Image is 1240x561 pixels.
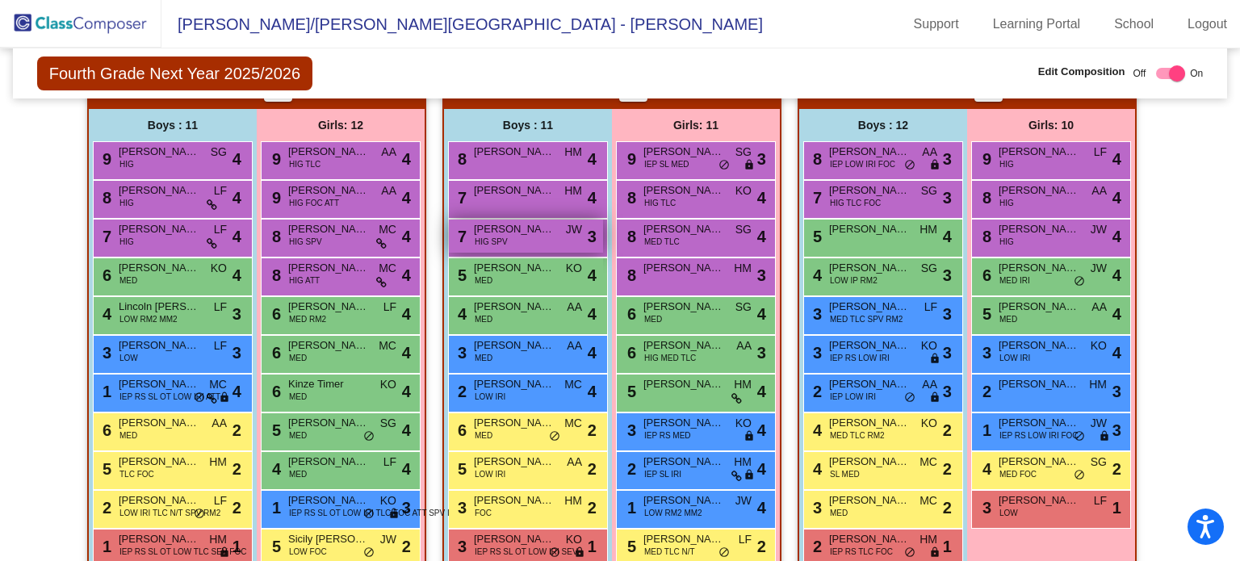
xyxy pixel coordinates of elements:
[588,379,597,404] span: 4
[744,159,755,172] span: lock
[380,415,396,432] span: SG
[98,383,111,400] span: 1
[119,492,199,509] span: [PERSON_NAME]
[809,460,822,478] span: 4
[643,454,724,470] span: [PERSON_NAME]
[268,344,281,362] span: 6
[379,337,396,354] span: MC
[402,263,411,287] span: 4
[402,302,411,326] span: 4
[623,383,636,400] span: 5
[809,266,822,284] span: 4
[643,144,724,160] span: [PERSON_NAME]
[474,221,555,237] span: [PERSON_NAME]
[454,383,467,400] span: 2
[644,429,691,442] span: IEP RS MED
[268,150,281,168] span: 9
[211,260,227,277] span: KO
[978,228,991,245] span: 8
[735,415,752,432] span: KO
[209,454,227,471] span: HM
[474,376,555,392] span: [PERSON_NAME]
[402,457,411,481] span: 4
[757,224,766,249] span: 4
[644,352,696,364] span: HIG MED TLC
[1133,66,1146,81] span: Off
[402,379,411,404] span: 4
[232,341,241,365] span: 3
[830,197,881,209] span: HIG TLC FOC
[475,468,505,480] span: LOW IRI
[1038,64,1125,80] span: Edit Composition
[1112,302,1121,326] span: 4
[757,379,766,404] span: 4
[1074,275,1085,288] span: do_not_disturb_alt
[830,429,885,442] span: MED TLC RM2
[289,352,307,364] span: MED
[978,460,991,478] span: 4
[288,376,369,392] span: Kinze Timer
[98,344,111,362] span: 3
[922,144,937,161] span: AA
[974,77,1003,102] button: Print Students Details
[119,221,199,237] span: [PERSON_NAME]
[757,302,766,326] span: 4
[119,376,199,392] span: [PERSON_NAME]
[999,299,1079,315] span: [PERSON_NAME]
[718,159,730,172] span: do_not_disturb_alt
[474,337,555,354] span: [PERSON_NAME]
[1112,224,1121,249] span: 4
[588,224,597,249] span: 3
[257,109,425,141] div: Girls: 12
[978,383,991,400] span: 2
[619,77,647,102] button: Print Students Details
[929,391,940,404] span: lock
[643,260,724,276] span: [PERSON_NAME]
[119,182,199,199] span: [PERSON_NAME]
[98,421,111,439] span: 6
[232,457,241,481] span: 2
[644,158,689,170] span: IEP SL MED
[288,182,369,199] span: [PERSON_NAME]
[735,299,752,316] span: SG
[744,469,755,482] span: lock
[967,109,1135,141] div: Girls: 10
[830,158,895,170] span: IEP LOW IRI FOC
[921,337,937,354] span: KO
[757,457,766,481] span: 4
[1091,454,1107,471] span: SG
[214,299,227,316] span: LF
[734,376,752,393] span: HM
[288,299,369,315] span: [PERSON_NAME]
[943,341,952,365] span: 3
[830,274,878,287] span: LOW IP RM2
[643,415,724,431] span: [PERSON_NAME]
[757,418,766,442] span: 4
[623,228,636,245] span: 8
[566,260,582,277] span: KO
[402,224,411,249] span: 4
[757,341,766,365] span: 3
[1091,221,1107,238] span: JW
[757,263,766,287] span: 3
[943,302,952,326] span: 3
[567,454,582,471] span: AA
[829,144,910,160] span: [PERSON_NAME]
[564,376,582,393] span: MC
[564,415,582,432] span: MC
[829,376,910,392] span: [PERSON_NAME]
[920,221,937,238] span: HM
[119,260,199,276] span: [PERSON_NAME]
[644,313,662,325] span: MED
[757,147,766,171] span: 3
[921,182,937,199] span: SG
[1074,430,1085,443] span: do_not_disturb_alt
[214,221,227,238] span: LF
[475,236,508,248] span: HIG SPV
[999,274,1030,287] span: MED IRI
[1091,260,1107,277] span: JW
[809,228,822,245] span: 5
[98,189,111,207] span: 8
[588,418,597,442] span: 2
[268,228,281,245] span: 8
